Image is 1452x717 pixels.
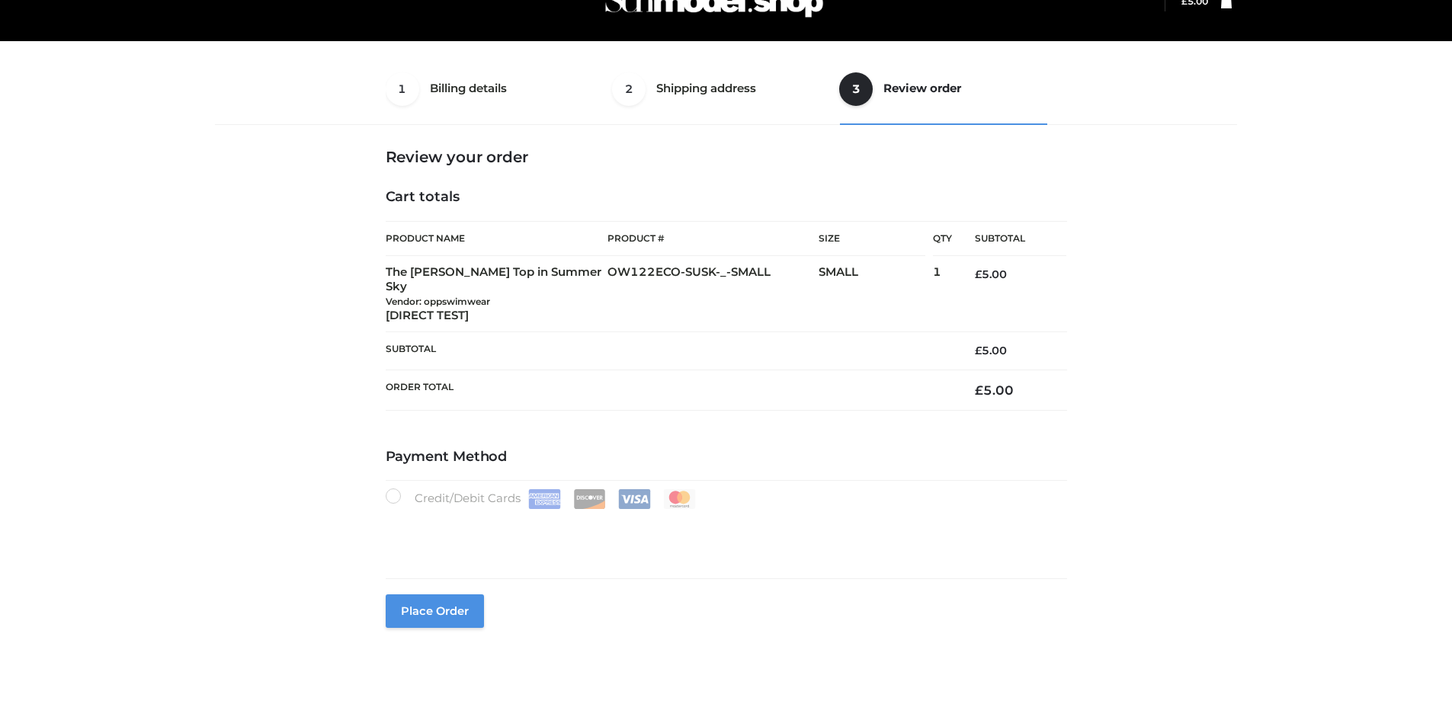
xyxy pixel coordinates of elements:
bdi: 5.00 [975,383,1014,398]
iframe: Secure payment input frame [383,506,1064,562]
td: OW122ECO-SUSK-_-SMALL [607,256,819,332]
button: Place order [386,594,484,628]
span: £ [975,383,983,398]
h4: Payment Method [386,449,1067,466]
bdi: 5.00 [975,344,1007,357]
bdi: 5.00 [975,267,1007,281]
span: £ [975,344,982,357]
label: Credit/Debit Cards [386,488,697,509]
img: Mastercard [663,489,696,509]
img: Discover [573,489,606,509]
th: Product # [607,221,819,256]
th: Product Name [386,221,608,256]
td: The [PERSON_NAME] Top in Summer Sky [DIRECT TEST] [386,256,608,332]
th: Qty [933,221,952,256]
th: Size [819,222,925,256]
h3: Review your order [386,148,1067,166]
h4: Cart totals [386,189,1067,206]
th: Order Total [386,370,953,410]
small: Vendor: oppswimwear [386,296,490,307]
img: Visa [618,489,651,509]
img: Amex [528,489,561,509]
th: Subtotal [386,332,953,370]
th: Subtotal [952,222,1066,256]
td: 1 [933,256,952,332]
td: SMALL [819,256,933,332]
span: £ [975,267,982,281]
